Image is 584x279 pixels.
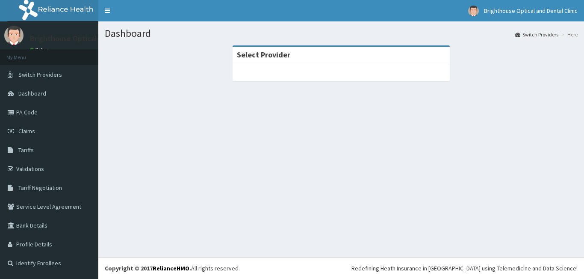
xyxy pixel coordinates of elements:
span: Brighthouse Optical and Dental Clinic [484,7,578,15]
a: Online [30,47,50,53]
img: User Image [468,6,479,16]
strong: Select Provider [237,50,290,60]
span: Switch Providers [18,71,62,78]
span: Tariffs [18,146,34,154]
a: RelianceHMO [153,264,189,272]
div: Redefining Heath Insurance in [GEOGRAPHIC_DATA] using Telemedicine and Data Science! [351,264,578,273]
span: Claims [18,127,35,135]
span: Dashboard [18,90,46,97]
strong: Copyright © 2017 . [105,264,191,272]
h1: Dashboard [105,28,578,39]
p: Brighthouse Optical and Dental Clinic [30,35,155,42]
a: Switch Providers [515,31,558,38]
li: Here [559,31,578,38]
footer: All rights reserved. [98,257,584,279]
img: User Image [4,26,24,45]
span: Tariff Negotiation [18,184,62,192]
